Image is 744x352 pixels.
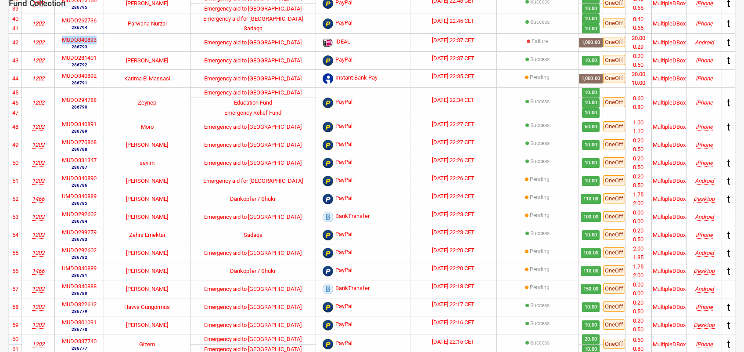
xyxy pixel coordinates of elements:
[603,97,625,107] span: OneOff
[62,200,97,207] small: 286785
[62,16,97,25] label: MUDO262736
[335,122,352,132] span: PayPal
[727,157,730,169] span: t
[190,154,316,172] td: Emergency aid to [GEOGRAPHIC_DATA]
[530,121,550,129] label: Success
[335,37,350,48] span: iDEAL
[335,248,352,258] span: PayPal
[530,18,550,26] label: Success
[625,289,651,298] li: 0.00
[335,98,352,108] span: PayPal
[335,320,352,330] span: PayPal
[653,249,686,258] div: MultipleDBox
[432,36,474,45] label: [DATE] 22:37 CET
[432,264,474,273] label: [DATE] 22:20 CET
[62,272,97,279] small: 286781
[32,341,44,348] i: Musaid e.V.
[603,139,625,149] span: OneOff
[62,236,97,243] small: 286783
[694,268,715,274] i: Mozilla/5.0 (Windows NT 10.0; Win64; x64) AppleWebKit/537.36 (KHTML, like Gecko) Chrome/139.0.0.0...
[432,300,474,309] label: [DATE] 22:17 CET
[625,136,651,145] li: 0.20
[581,194,601,204] span: 110.00
[190,69,316,87] td: Emergency aid to [GEOGRAPHIC_DATA]
[62,146,97,152] small: 286788
[32,39,44,46] i: Musaid e.V.
[104,136,190,154] td: [PERSON_NAME]
[625,4,651,12] li: 0.65
[530,55,550,63] label: Success
[625,43,651,51] li: 0.29
[62,80,97,86] small: 286791
[530,157,550,165] label: Success
[530,175,550,183] label: Pending
[62,54,97,62] label: MUDO281401
[625,61,651,69] li: 0.50
[432,17,474,25] label: [DATE] 22:45 CET
[9,190,22,208] td: 52
[32,232,44,238] i: Musaid e.V.
[727,301,730,313] span: t
[727,338,730,350] span: t
[579,38,603,47] span: 1,000.00
[432,318,474,327] label: [DATE] 22:16 CET
[9,172,22,190] td: 51
[190,190,316,208] td: Dankopfer / Shükr
[696,232,713,238] i: Mozilla/5.0 (iPhone; CPU iPhone OS 18_5 like Mac OS X) AppleWebKit/605.1.15 (KHTML, like Gecko) M...
[625,79,651,87] li: 10.00
[335,55,352,66] span: PayPal
[32,322,44,328] i: Musaid e.V.
[62,228,97,237] label: MUDO299279
[9,136,22,154] td: 49
[530,193,550,201] label: Pending
[432,246,474,255] label: [DATE] 22:20 CET
[603,175,625,185] span: OneOff
[530,301,550,309] label: Success
[696,160,713,166] i: Mozilla/5.0 (iPhone; CPU iPhone OS 17_4_1 like Mac OS X) AppleWebKit/605.1.15 (KHTML, like Gecko)...
[32,214,44,220] i: Musaid e.V.
[32,178,44,184] i: Musaid e.V.
[581,266,601,276] span: 110.00
[582,98,600,108] span: 10.00
[625,34,651,43] li: 20.00
[104,316,190,334] td: [PERSON_NAME]
[653,141,686,149] div: MultipleDBox
[190,4,316,14] td: Emergency aid to [GEOGRAPHIC_DATA]
[582,56,600,65] span: 10.00
[335,140,352,150] span: PayPal
[9,208,22,226] td: 53
[62,218,97,225] small: 286784
[696,123,713,130] i: Mozilla/5.0 (iPhone; CPU iPhone OS 18_5 like Mac OS X) AppleWebKit/605.1.15 (KHTML, like Gecko) V...
[653,123,686,131] div: MultipleDBox
[582,320,600,330] span: 10.00
[581,284,601,294] span: 150.00
[530,319,550,327] label: Success
[530,339,550,347] label: Success
[62,128,97,134] small: 286789
[625,118,651,127] li: 1.00
[727,121,730,133] span: t
[335,302,352,312] span: PayPal
[696,99,713,106] i: Mozilla/5.0 (iPhone; CPU iPhone OS 18_5 like Mac OS X) AppleWebKit/605.1.15 (KHTML, like Gecko) V...
[62,264,97,273] label: UMDO340889
[653,340,686,349] div: MultipleDBox
[190,118,316,136] td: Emergency aid to [GEOGRAPHIC_DATA]
[432,138,474,147] label: [DATE] 22:27 CET
[335,194,352,204] span: PayPal
[625,127,651,136] li: 1.10
[62,72,97,80] label: MUDO340892
[625,208,651,217] li: 0.00
[104,190,190,208] td: [PERSON_NAME]
[694,196,715,202] i: Mozilla/5.0 (Windows NT 10.0; Win64; x64) AppleWebKit/537.36 (KHTML, like Gecko) Chrome/139.0.0.0...
[190,226,316,244] td: Sadaqa
[625,145,651,154] li: 0.50
[653,303,686,312] div: MultipleDBox
[335,230,352,240] span: PayPal
[625,316,651,325] li: 0.20
[603,283,625,294] span: OneOff
[104,87,190,118] td: Zeynep
[653,19,686,28] div: MultipleDBox
[9,298,22,316] td: 58
[62,96,97,105] label: MUDO294788
[9,87,22,98] td: 45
